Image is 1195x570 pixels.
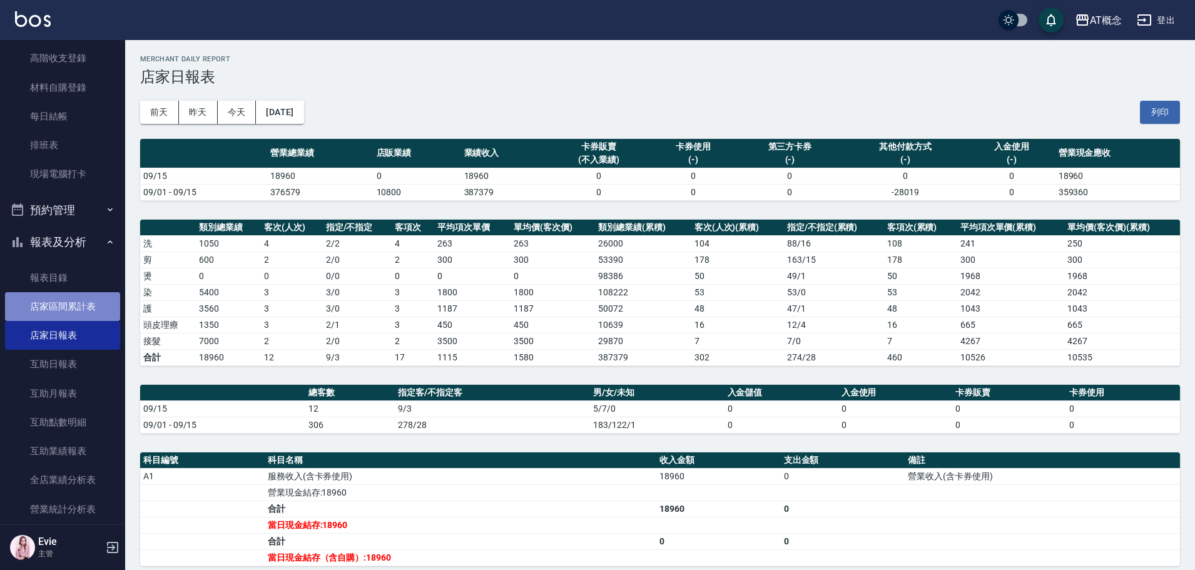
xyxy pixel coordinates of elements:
[434,252,511,268] td: 300
[5,160,120,188] a: 現場電腦打卡
[1090,13,1122,28] div: AT概念
[784,300,884,317] td: 47 / 1
[843,184,967,200] td: -28019
[434,268,511,284] td: 0
[140,417,305,433] td: 09/01 - 09/15
[140,184,267,200] td: 09/01 - 09/15
[140,400,305,417] td: 09/15
[434,333,511,349] td: 3500
[323,284,392,300] td: 3 / 0
[838,400,952,417] td: 0
[323,235,392,252] td: 2 / 2
[952,417,1066,433] td: 0
[1064,333,1180,349] td: 4267
[971,140,1052,153] div: 入金使用
[846,140,964,153] div: 其他付款方式
[957,268,1065,284] td: 1968
[1064,252,1180,268] td: 300
[511,333,595,349] td: 3500
[595,235,691,252] td: 26000
[395,385,590,401] th: 指定客/不指定客
[305,400,395,417] td: 12
[1066,417,1180,433] td: 0
[838,385,952,401] th: 入金使用
[552,140,646,153] div: 卡券販賣
[5,379,120,408] a: 互助月報表
[434,284,511,300] td: 1800
[196,300,261,317] td: 3560
[725,417,838,433] td: 0
[140,452,265,469] th: 科目編號
[323,333,392,349] td: 2 / 0
[781,468,905,484] td: 0
[5,350,120,379] a: 互助日報表
[957,317,1065,333] td: 665
[884,268,957,284] td: 50
[140,468,265,484] td: A1
[656,468,781,484] td: 18960
[434,235,511,252] td: 263
[196,252,261,268] td: 600
[5,102,120,131] a: 每日結帳
[1140,101,1180,124] button: 列印
[5,408,120,437] a: 互助點數明細
[1064,235,1180,252] td: 250
[261,349,323,365] td: 12
[140,452,1180,566] table: a dense table
[511,268,595,284] td: 0
[5,226,120,258] button: 報表及分析
[267,139,374,168] th: 營業總業績
[392,349,434,365] td: 17
[784,333,884,349] td: 7 / 0
[140,284,196,300] td: 染
[196,284,261,300] td: 5400
[265,468,656,484] td: 服務收入(含卡券使用)
[392,268,434,284] td: 0
[784,317,884,333] td: 12 / 4
[140,220,1180,366] table: a dense table
[265,484,656,501] td: 營業現金結存:18960
[1055,184,1180,200] td: 359360
[691,252,784,268] td: 178
[737,168,843,184] td: 0
[740,140,840,153] div: 第三方卡券
[305,385,395,401] th: 總客數
[1066,385,1180,401] th: 卡券使用
[140,168,267,184] td: 09/15
[392,252,434,268] td: 2
[952,385,1066,401] th: 卡券販賣
[261,317,323,333] td: 3
[653,153,734,166] div: (-)
[1039,8,1064,33] button: save
[140,235,196,252] td: 洗
[656,533,781,549] td: 0
[971,153,1052,166] div: (-)
[691,284,784,300] td: 53
[261,268,323,284] td: 0
[511,317,595,333] td: 450
[5,194,120,226] button: 預約管理
[649,184,737,200] td: 0
[740,153,840,166] div: (-)
[140,55,1180,63] h2: Merchant Daily Report
[957,300,1065,317] td: 1043
[884,333,957,349] td: 7
[374,184,461,200] td: 10800
[884,220,957,236] th: 客項次(累積)
[656,452,781,469] th: 收入金額
[552,153,646,166] div: (不入業績)
[140,333,196,349] td: 接髮
[140,317,196,333] td: 頭皮理療
[38,548,102,559] p: 主管
[1070,8,1127,33] button: AT概念
[784,268,884,284] td: 49 / 1
[905,452,1180,469] th: 備註
[691,349,784,365] td: 302
[781,452,905,469] th: 支出金額
[649,168,737,184] td: 0
[140,349,196,365] td: 合計
[1055,168,1180,184] td: 18960
[196,235,261,252] td: 1050
[691,300,784,317] td: 48
[1055,139,1180,168] th: 營業現金應收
